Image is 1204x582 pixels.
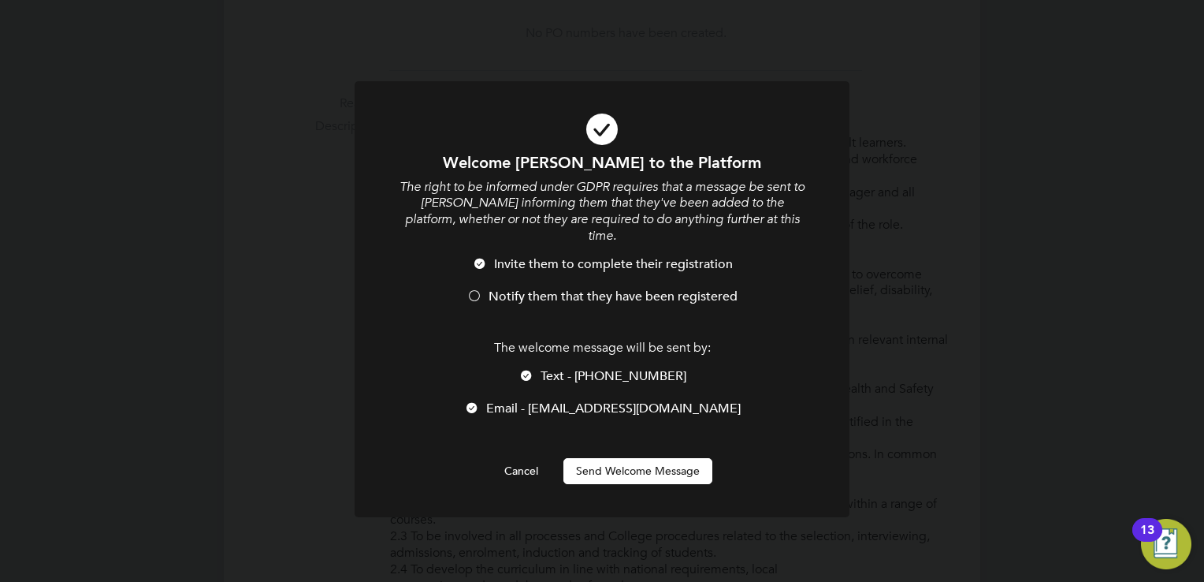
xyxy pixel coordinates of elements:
[1141,519,1191,569] button: Open Resource Center, 13 new notifications
[492,458,551,483] button: Cancel
[1140,530,1154,550] div: 13
[486,401,741,416] span: Email - [EMAIL_ADDRESS][DOMAIN_NAME]
[563,458,712,483] button: Send Welcome Message
[397,340,807,356] p: The welcome message will be sent by:
[489,289,738,304] span: Notify them that they have been registered
[494,256,733,272] span: Invite them to complete their registration
[397,152,807,173] h1: Welcome [PERSON_NAME] to the Platform
[541,368,686,384] span: Text - [PHONE_NUMBER]
[399,179,805,244] i: The right to be informed under GDPR requires that a message be sent to [PERSON_NAME] informing th...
